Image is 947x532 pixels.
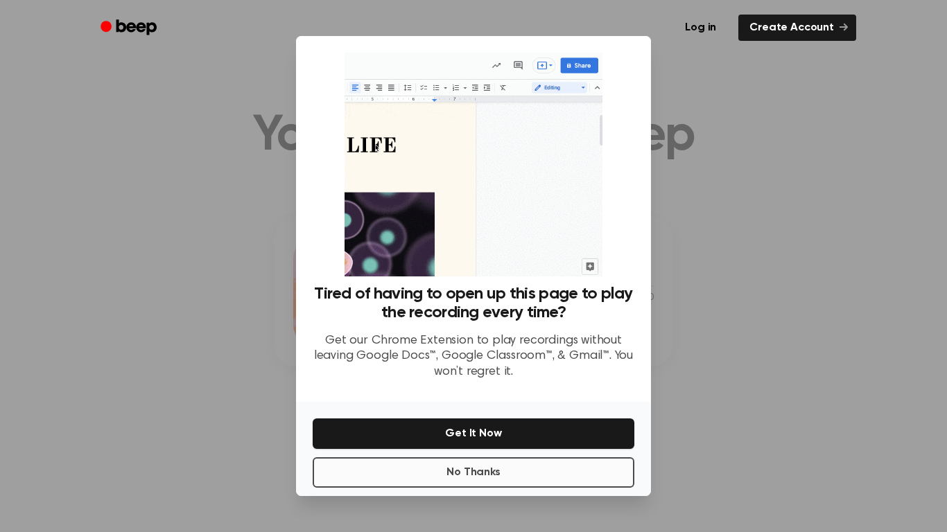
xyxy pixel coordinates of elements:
[671,12,730,44] a: Log in
[313,457,634,488] button: No Thanks
[91,15,169,42] a: Beep
[313,285,634,322] h3: Tired of having to open up this page to play the recording every time?
[738,15,856,41] a: Create Account
[345,53,602,276] img: Beep extension in action
[313,418,634,449] button: Get It Now
[313,333,634,380] p: Get our Chrome Extension to play recordings without leaving Google Docs™, Google Classroom™, & Gm...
